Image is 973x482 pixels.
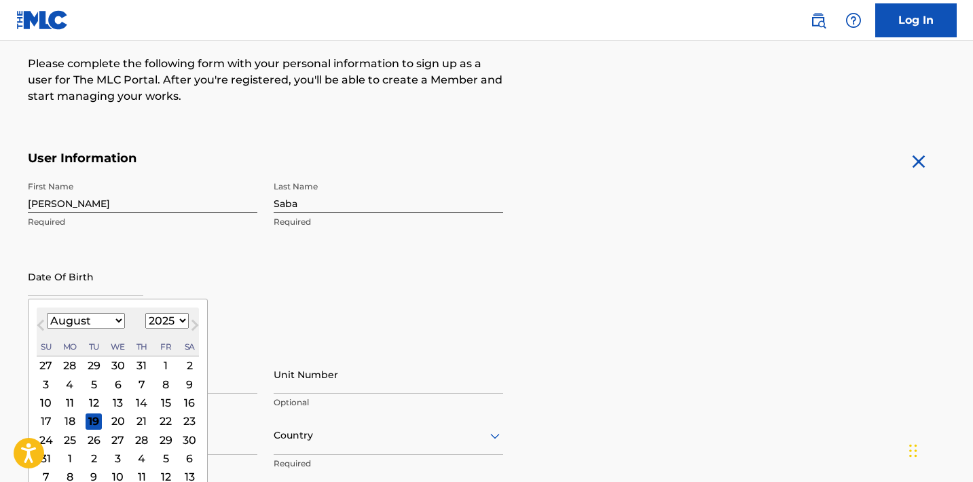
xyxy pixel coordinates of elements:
div: Choose Friday, August 1st, 2025 [158,357,174,373]
div: Choose Tuesday, August 5th, 2025 [86,376,102,392]
div: Monday [61,338,77,354]
div: Choose Sunday, August 17th, 2025 [37,413,54,429]
div: Choose Monday, August 18th, 2025 [61,413,77,429]
div: Choose Tuesday, August 12th, 2025 [86,394,102,411]
div: Choose Monday, September 1st, 2025 [61,450,77,466]
h5: Personal Address [28,340,946,356]
p: Optional [274,396,503,409]
div: Choose Monday, August 4th, 2025 [61,376,77,392]
div: Choose Sunday, August 24th, 2025 [37,432,54,448]
div: Friday [158,338,174,354]
p: Required [274,216,503,228]
div: Choose Sunday, August 3rd, 2025 [37,376,54,392]
img: close [908,151,930,172]
div: Choose Friday, September 5th, 2025 [158,450,174,466]
p: Please complete the following form with your personal information to sign up as a user for The ML... [28,56,503,105]
div: Choose Saturday, September 6th, 2025 [181,450,198,466]
div: Choose Wednesday, September 3rd, 2025 [109,450,126,466]
div: Choose Wednesday, August 27th, 2025 [109,432,126,448]
div: Choose Friday, August 29th, 2025 [158,432,174,448]
a: Log In [875,3,957,37]
div: Choose Sunday, August 31st, 2025 [37,450,54,466]
div: Choose Tuesday, September 2nd, 2025 [86,450,102,466]
div: Drag [909,430,917,471]
div: Choose Tuesday, August 19th, 2025 [86,413,102,429]
div: Choose Sunday, August 10th, 2025 [37,394,54,411]
button: Next Month [184,317,206,339]
div: Choose Monday, August 11th, 2025 [61,394,77,411]
h5: User Information [28,151,503,166]
img: MLC Logo [16,10,69,30]
div: Choose Wednesday, August 20th, 2025 [109,413,126,429]
div: Choose Friday, August 15th, 2025 [158,394,174,411]
div: Choose Saturday, August 9th, 2025 [181,376,198,392]
div: Choose Wednesday, August 6th, 2025 [109,376,126,392]
div: Sunday [37,338,54,354]
img: help [845,12,862,29]
a: Public Search [805,7,832,34]
div: Choose Wednesday, August 13th, 2025 [109,394,126,411]
div: Choose Thursday, August 28th, 2025 [133,432,149,448]
div: Choose Thursday, July 31st, 2025 [133,357,149,373]
div: Choose Friday, August 8th, 2025 [158,376,174,392]
div: Choose Tuesday, July 29th, 2025 [86,357,102,373]
p: Required [28,216,257,228]
div: Choose Saturday, August 16th, 2025 [181,394,198,411]
div: Choose Monday, July 28th, 2025 [61,357,77,373]
div: Choose Thursday, August 21st, 2025 [133,413,149,429]
div: Choose Thursday, August 7th, 2025 [133,376,149,392]
div: Help [840,7,867,34]
div: Choose Saturday, August 23rd, 2025 [181,413,198,429]
div: Choose Saturday, August 2nd, 2025 [181,357,198,373]
p: Required [274,458,503,470]
div: Choose Friday, August 22nd, 2025 [158,413,174,429]
div: Choose Thursday, August 14th, 2025 [133,394,149,411]
div: Choose Saturday, August 30th, 2025 [181,432,198,448]
div: Thursday [133,338,149,354]
div: Saturday [181,338,198,354]
img: search [810,12,826,29]
div: Wednesday [109,338,126,354]
div: Choose Tuesday, August 26th, 2025 [86,432,102,448]
div: Choose Wednesday, July 30th, 2025 [109,357,126,373]
div: Choose Monday, August 25th, 2025 [61,432,77,448]
button: Previous Month [30,317,52,339]
iframe: Chat Widget [905,417,973,482]
div: Choose Sunday, July 27th, 2025 [37,357,54,373]
div: Choose Thursday, September 4th, 2025 [133,450,149,466]
div: Tuesday [86,338,102,354]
